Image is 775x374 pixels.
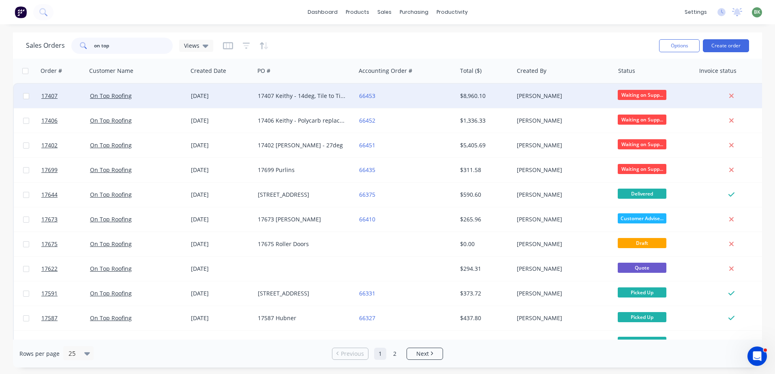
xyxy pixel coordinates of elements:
span: 17402 [41,141,58,149]
span: Waiting on Supp... [618,139,666,149]
div: [DATE] [191,191,251,199]
div: Status [618,67,635,75]
div: products [342,6,373,18]
div: Order # [41,67,62,75]
div: $265.96 [460,215,508,223]
a: 17675 [41,232,90,256]
a: On Top Roofing [90,215,132,223]
a: On Top Roofing [90,265,132,272]
div: sales [373,6,396,18]
a: 17587 [41,306,90,330]
span: Delivered [618,337,666,347]
a: 66410 [359,215,375,223]
span: Waiting on Supp... [618,115,666,125]
span: Picked Up [618,287,666,297]
div: $294.31 [460,265,508,273]
span: 17406 [41,117,58,125]
img: Factory [15,6,27,18]
span: Picked Up [618,312,666,322]
h1: Sales Orders [26,42,65,49]
span: Rows per page [19,350,60,358]
div: [PERSON_NAME] [517,289,607,297]
a: Page 1 is your current page [374,348,386,360]
div: Accounting Order # [359,67,412,75]
div: Invoice status [699,67,736,75]
a: On Top Roofing [90,166,132,174]
span: 17026 [41,339,58,347]
a: On Top Roofing [90,240,132,248]
div: [DATE] [191,289,251,297]
span: Waiting on Supp... [618,164,666,174]
a: 17622 [41,257,90,281]
span: Quote [618,263,666,273]
div: 17026 [PERSON_NAME] [258,339,348,347]
span: BK [754,8,760,16]
span: Views [184,41,199,50]
a: On Top Roofing [90,191,132,198]
a: 66435 [359,166,375,174]
div: [DATE] [191,240,251,248]
div: productivity [432,6,472,18]
a: 17673 [41,207,90,232]
div: 17675 Roller Doors [258,240,348,248]
div: [DATE] [191,265,251,273]
a: 66212 [359,339,375,346]
a: On Top Roofing [90,92,132,100]
span: Customer Advise... [618,213,666,223]
div: 17587 Hubner [258,314,348,322]
div: [DATE] [191,141,251,149]
iframe: Intercom live chat [747,346,767,366]
a: 17644 [41,183,90,207]
a: 17026 [41,331,90,355]
span: 17622 [41,265,58,273]
a: On Top Roofing [90,289,132,297]
div: [PERSON_NAME] [517,191,607,199]
span: 17407 [41,92,58,100]
a: Next page [407,350,443,358]
a: 66452 [359,117,375,124]
a: 17402 [41,133,90,157]
button: Create order [703,39,749,52]
div: Created By [517,67,546,75]
span: 17673 [41,215,58,223]
div: [STREET_ADDRESS] [258,191,348,199]
div: Total ($) [460,67,482,75]
div: [DATE] [191,117,251,125]
div: 17402 [PERSON_NAME] - 27deg [258,141,348,149]
span: 17587 [41,314,58,322]
div: [PERSON_NAME] [517,166,607,174]
a: 66451 [359,141,375,149]
a: On Top Roofing [90,117,132,124]
div: [DATE] [191,166,251,174]
span: Draft [618,238,666,248]
button: Options [659,39,700,52]
div: [PERSON_NAME] [517,215,607,223]
a: dashboard [304,6,342,18]
a: On Top Roofing [90,339,132,346]
a: On Top Roofing [90,141,132,149]
a: Page 2 [389,348,401,360]
div: [STREET_ADDRESS] [258,289,348,297]
div: 17407 Keithy - 14deg, Tile to Tin Roof [258,92,348,100]
div: $12,111.39 [460,339,508,347]
ul: Pagination [329,348,446,360]
span: 17644 [41,191,58,199]
a: 66375 [359,191,375,198]
div: [DATE] [191,339,251,347]
div: Created Date [191,67,226,75]
span: 17591 [41,289,58,297]
a: On Top Roofing [90,314,132,322]
div: [PERSON_NAME] [517,240,607,248]
input: Search... [94,38,173,54]
div: $1,336.33 [460,117,508,125]
a: 66327 [359,314,375,322]
div: [PERSON_NAME] [517,265,607,273]
div: [DATE] [191,215,251,223]
div: [PERSON_NAME] [517,141,607,149]
a: 17591 [41,281,90,306]
span: 17699 [41,166,58,174]
div: 17699 Purlins [258,166,348,174]
div: [PERSON_NAME] [517,339,607,347]
span: Previous [341,350,364,358]
div: $0.00 [460,240,508,248]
